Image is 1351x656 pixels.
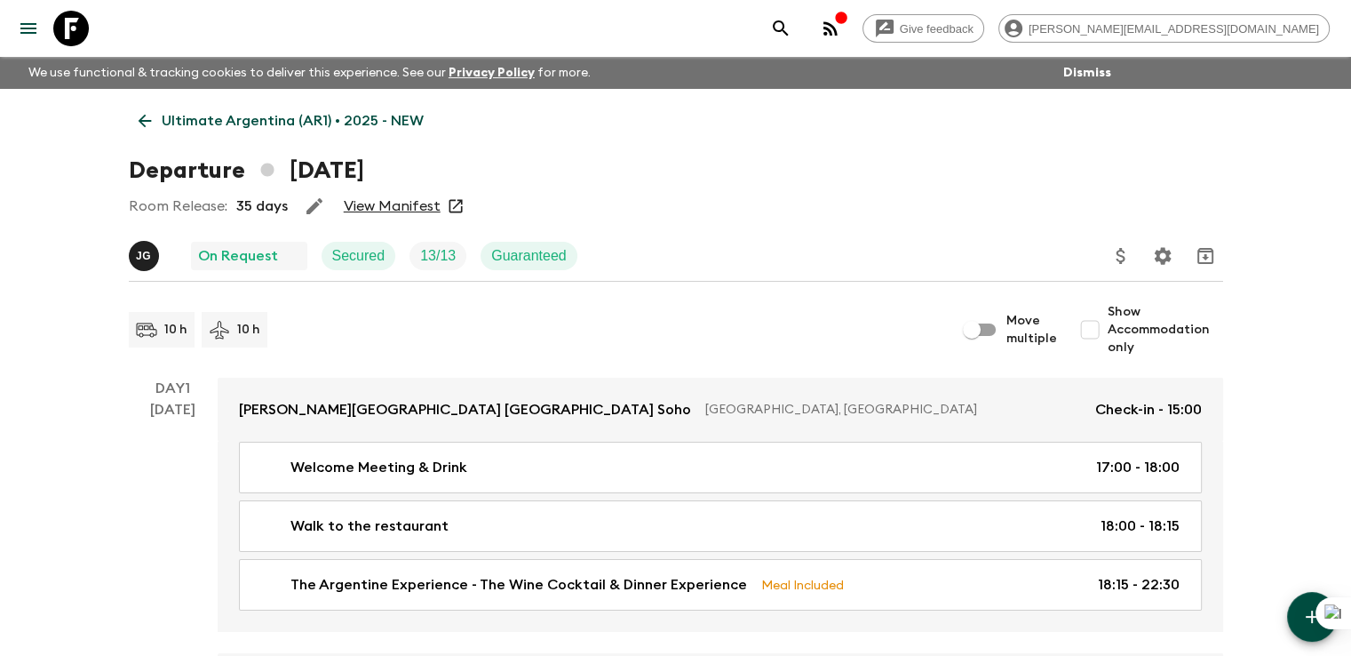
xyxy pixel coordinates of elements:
[150,399,195,632] div: [DATE]
[239,442,1202,493] a: Welcome Meeting & Drink17:00 - 18:00
[1101,516,1180,537] p: 18:00 - 18:15
[290,574,747,596] p: The Argentine Experience - The Wine Cocktail & Dinner Experience
[491,245,567,267] p: Guaranteed
[218,378,1223,442] a: [PERSON_NAME][GEOGRAPHIC_DATA] [GEOGRAPHIC_DATA] Soho[GEOGRAPHIC_DATA], [GEOGRAPHIC_DATA]Check-in...
[705,401,1081,419] p: [GEOGRAPHIC_DATA], [GEOGRAPHIC_DATA]
[290,457,467,478] p: Welcome Meeting & Drink
[11,11,46,46] button: menu
[1006,312,1058,348] span: Move multiple
[164,321,187,339] p: 10 h
[239,399,691,420] p: [PERSON_NAME][GEOGRAPHIC_DATA] [GEOGRAPHIC_DATA] Soho
[290,516,449,537] p: Walk to the restaurant
[198,245,278,267] p: On Request
[332,245,385,267] p: Secured
[162,110,424,132] p: Ultimate Argentina (AR1) • 2025 - NEW
[862,14,984,43] a: Give feedback
[237,321,260,339] p: 10 h
[1108,303,1223,356] span: Show Accommodation only
[239,559,1202,611] a: The Argentine Experience - The Wine Cocktail & Dinner ExperienceMeal Included18:15 - 22:30
[1059,60,1116,85] button: Dismiss
[129,246,163,260] span: Jeronimo Granados
[1188,238,1223,274] button: Archive (Completed, Cancelled or Unsynced Departures only)
[998,14,1330,43] div: [PERSON_NAME][EMAIL_ADDRESS][DOMAIN_NAME]
[761,575,844,595] p: Meal Included
[236,196,288,217] p: 35 days
[449,67,535,79] a: Privacy Policy
[1095,399,1202,420] p: Check-in - 15:00
[129,241,163,271] button: JG
[1098,574,1180,596] p: 18:15 - 22:30
[21,57,598,89] p: We use functional & tracking cookies to deliver this experience. See our for more.
[136,249,151,263] p: J G
[239,500,1202,552] a: Walk to the restaurant18:00 - 18:15
[890,22,983,36] span: Give feedback
[129,153,364,188] h1: Departure [DATE]
[1096,457,1180,478] p: 17:00 - 18:00
[763,11,799,46] button: search adventures
[344,197,441,215] a: View Manifest
[322,242,396,270] div: Secured
[409,242,466,270] div: Trip Fill
[129,196,227,217] p: Room Release:
[129,378,218,399] p: Day 1
[1103,238,1139,274] button: Update Price, Early Bird Discount and Costs
[1145,238,1180,274] button: Settings
[1019,22,1329,36] span: [PERSON_NAME][EMAIL_ADDRESS][DOMAIN_NAME]
[420,245,456,267] p: 13 / 13
[129,103,433,139] a: Ultimate Argentina (AR1) • 2025 - NEW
